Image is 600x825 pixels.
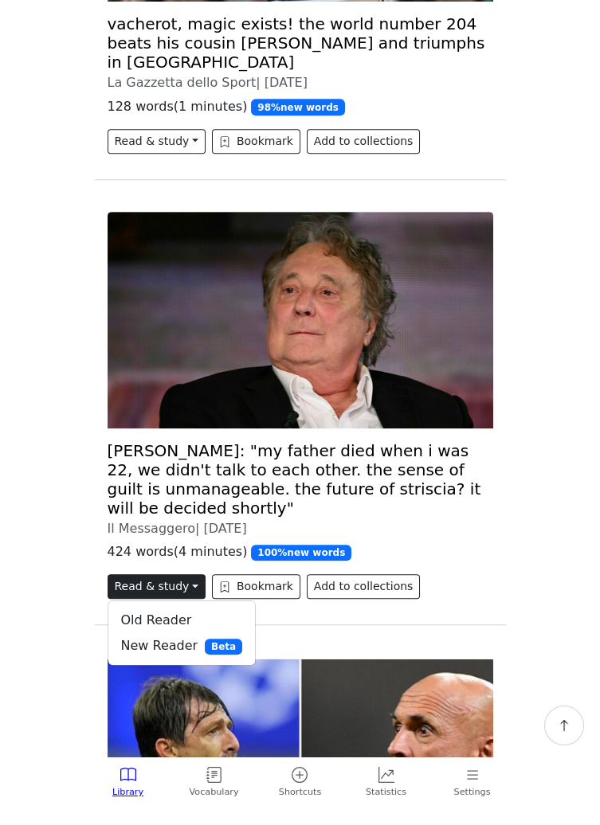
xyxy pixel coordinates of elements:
button: Bookmark [212,574,300,599]
span: [DATE] [265,75,308,90]
p: 424 words ( 4 minutes ) [108,542,493,561]
img: 9122597_12125105_8823050_08083201_enzo_iacchetti_gianni_morandi_maddalena_corvaglia_carriera_mogl... [108,212,493,428]
span: Shortcuts [279,786,321,800]
p: 128 words ( 1 minutes ) [108,97,493,116]
button: Read & study [108,129,206,154]
span: Statistics [366,786,406,800]
a: Vocabulary [171,760,257,806]
button: Add to collections [307,574,421,599]
button: Read & study [108,574,206,599]
div: Read & study [108,600,256,666]
a: vacherot, magic exists! the world number 204 beats his cousin [PERSON_NAME] and triumphs in [GEOG... [108,14,485,72]
div: La Gazzetta dello Sport | [108,75,493,90]
span: Vocabulary [189,786,238,800]
span: [DATE] [204,521,247,536]
a: [PERSON_NAME]: "my father died when i was 22, we didn't talk to each other. the sense of guilt is... [108,441,481,518]
span: 100 % new words [251,545,351,561]
span: Settings [454,786,491,800]
button: Bookmark [212,129,300,154]
a: Settings [429,760,516,806]
div: Il Messaggero | [108,521,493,536]
a: Statistics [343,760,429,806]
a: Library [85,760,171,806]
a: Shortcuts [273,760,327,806]
button: Add to collections [307,129,421,154]
a: New Reader Beta [108,633,255,659]
span: Beta [205,639,242,655]
span: Library [112,786,143,800]
a: Old Reader [108,608,255,633]
span: 98 % new words [251,99,344,115]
